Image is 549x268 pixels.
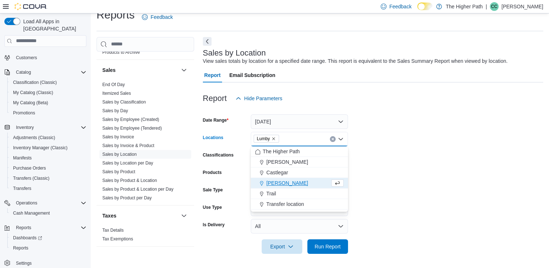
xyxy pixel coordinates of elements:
span: Operations [16,200,37,206]
span: The Higher Path [263,148,300,155]
button: [DATE] [251,114,348,129]
button: Manifests [7,153,89,163]
span: [PERSON_NAME] [266,158,308,166]
div: Cheyienne Cunningham [490,2,499,11]
span: Purchase Orders [13,165,46,171]
a: Sales by Invoice & Product [102,143,154,148]
div: Choose from the following options [251,146,348,210]
a: Sales by Product per Day [102,195,152,200]
h3: Sales by Location [203,49,266,57]
span: Reports [16,225,31,231]
span: CC [491,2,497,11]
a: My Catalog (Classic) [10,88,56,97]
span: Email Subscription [229,68,275,82]
span: Sales by Product per Day [102,195,152,201]
span: Promotions [13,110,35,116]
button: All [251,219,348,234]
a: Tax Details [102,228,124,233]
a: Reports [10,244,31,252]
button: Inventory Manager (Classic) [7,143,89,153]
span: Catalog [16,69,31,75]
button: Reports [13,223,34,232]
span: Dashboards [13,235,42,241]
button: Inventory [13,123,37,132]
a: My Catalog (Beta) [10,98,51,107]
div: View sales totals by location for a specified date range. This report is equivalent to the Sales ... [203,57,508,65]
h3: Taxes [102,212,116,219]
span: Load All Apps in [GEOGRAPHIC_DATA] [20,18,86,32]
span: [PERSON_NAME] [266,179,308,187]
span: Promotions [10,109,86,117]
a: Dashboards [7,233,89,243]
button: Catalog [13,68,34,77]
label: Is Delivery [203,222,225,228]
button: Taxes [102,212,178,219]
button: Remove Lumby from selection in this group [271,137,276,141]
h3: Report [203,94,227,103]
button: Clear input [330,136,336,142]
span: Sales by Location [102,151,137,157]
button: Transfer location [251,199,348,210]
span: Castlegar [266,169,288,176]
a: Dashboards [10,234,45,242]
span: Products to Archive [102,49,140,55]
button: Sales [102,66,178,74]
a: Inventory Manager (Classic) [10,143,70,152]
span: Hide Parameters [244,95,282,102]
span: Trail [266,190,276,197]
button: Classification (Classic) [7,77,89,88]
button: Castlegar [251,167,348,178]
p: | [486,2,487,11]
button: Catalog [1,67,89,77]
button: The Higher Path [251,146,348,157]
button: Purchase Orders [7,163,89,173]
a: Sales by Product & Location [102,178,157,183]
h3: Sales [102,66,116,74]
span: Inventory [13,123,86,132]
a: Sales by Day [102,108,128,113]
span: Cash Management [13,210,50,216]
span: Manifests [10,154,86,162]
span: Sales by Invoice & Product [102,143,154,149]
a: Feedback [139,10,176,24]
span: My Catalog (Classic) [10,88,86,97]
span: Transfers (Classic) [13,175,49,181]
p: [PERSON_NAME] [501,2,543,11]
span: Sales by Employee (Tendered) [102,125,162,131]
button: Operations [13,199,40,207]
span: Classification (Classic) [10,78,86,87]
button: Close list of options [338,136,344,142]
img: Cova [15,3,47,10]
span: End Of Day [102,82,125,88]
button: [PERSON_NAME] [251,157,348,167]
a: Sales by Product [102,169,135,174]
a: Sales by Classification [102,100,146,105]
button: Hide Parameters [233,91,285,106]
span: Sales by Product [102,169,135,175]
span: Classification (Classic) [13,80,57,85]
span: Catalog [13,68,86,77]
span: Reports [13,245,28,251]
span: Cash Management [10,209,86,218]
a: Purchase Orders [10,164,49,172]
button: Sales [180,66,188,74]
span: Settings [13,258,86,267]
span: Tax Exemptions [102,236,133,242]
button: Next [203,37,212,46]
button: My Catalog (Classic) [7,88,89,98]
span: Lumby [257,135,270,142]
a: Settings [13,259,34,268]
div: Taxes [97,226,194,246]
label: Date Range [203,117,229,123]
span: My Catalog (Beta) [10,98,86,107]
a: Sales by Location per Day [102,161,153,166]
span: Inventory Manager (Classic) [13,145,67,151]
span: My Catalog (Beta) [13,100,48,106]
span: Transfers [10,184,86,193]
button: Promotions [7,108,89,118]
label: Locations [203,135,224,141]
span: Sales by Invoice [102,134,134,140]
span: Itemized Sales [102,90,131,96]
button: Export [262,239,302,254]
